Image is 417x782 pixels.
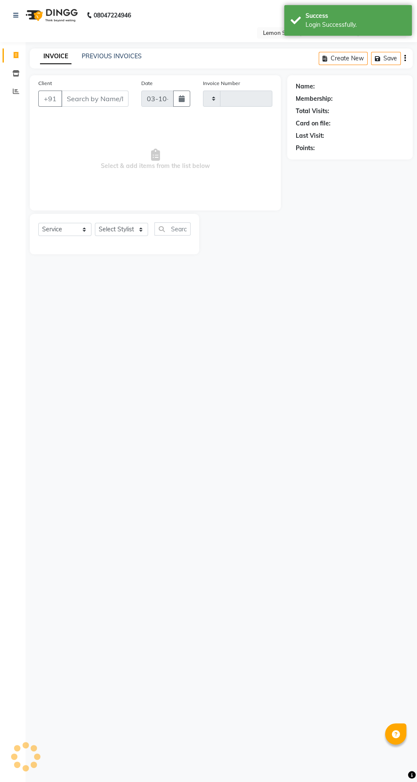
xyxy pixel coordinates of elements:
[296,82,315,91] div: Name:
[319,52,368,65] button: Create New
[296,107,329,116] div: Total Visits:
[296,144,315,153] div: Points:
[296,119,331,128] div: Card on file:
[82,52,142,60] a: PREVIOUS INVOICES
[141,80,153,87] label: Date
[203,80,240,87] label: Invoice Number
[154,222,191,236] input: Search or Scan
[296,131,324,140] div: Last Visit:
[306,11,406,20] div: Success
[61,91,129,107] input: Search by Name/Mobile/Email/Code
[38,91,62,107] button: +91
[371,52,401,65] button: Save
[22,3,80,27] img: logo
[38,80,52,87] label: Client
[38,117,272,202] span: Select & add items from the list below
[94,3,131,27] b: 08047224946
[296,94,333,103] div: Membership:
[40,49,71,64] a: INVOICE
[306,20,406,29] div: Login Successfully.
